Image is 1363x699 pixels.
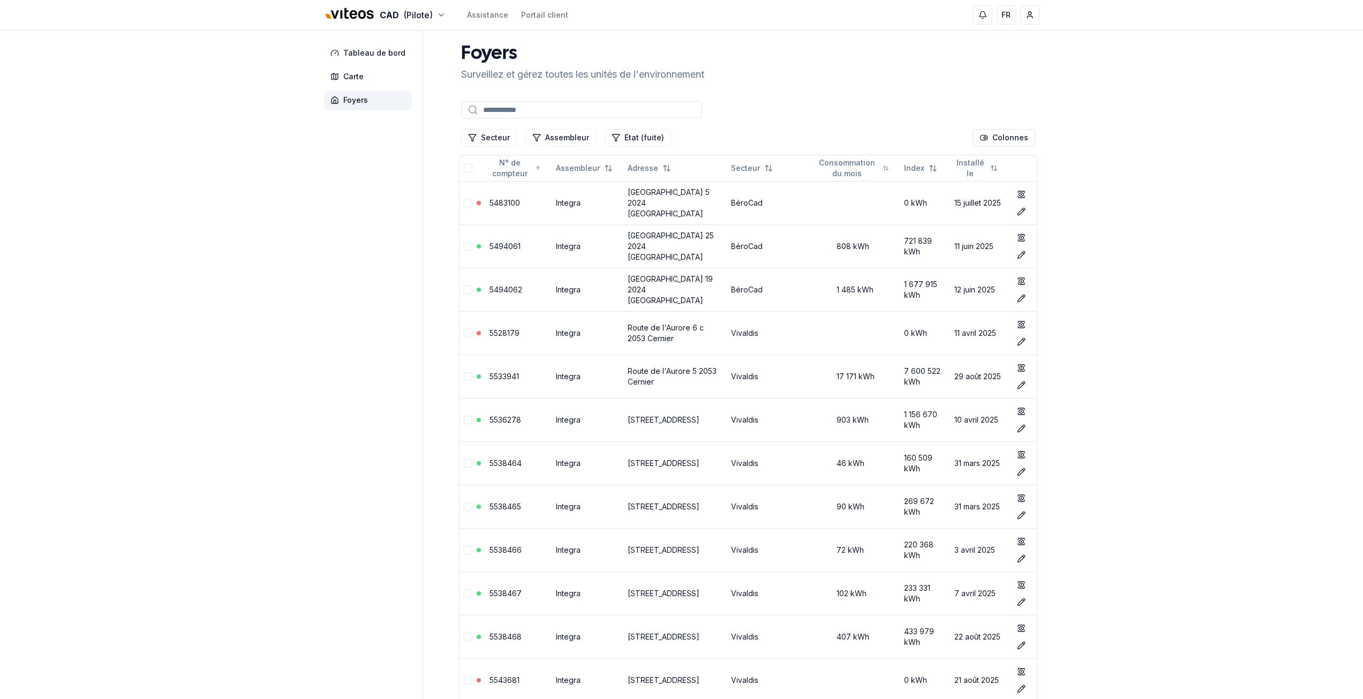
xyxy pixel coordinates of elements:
td: Vivaldis [727,572,811,615]
div: 102 kWh [815,588,895,599]
button: Filtrer les lignes [461,129,517,146]
td: 22 août 2025 [950,615,1008,658]
td: Integra [552,224,623,268]
div: 72 kWh [815,545,895,555]
span: Secteur [731,163,760,174]
a: [GEOGRAPHIC_DATA] 5 2024 [GEOGRAPHIC_DATA] [628,187,710,218]
td: Integra [552,398,623,441]
span: CAD [380,9,399,21]
a: 5533941 [490,372,519,381]
a: Assistance [467,10,508,20]
td: Integra [552,528,623,572]
button: Sélectionner la ligne [464,589,472,598]
button: Sélectionner la ligne [464,633,472,641]
td: 29 août 2025 [950,355,1008,398]
div: 0 kWh [904,198,946,208]
td: 7 avril 2025 [950,572,1008,615]
button: Filtrer les lignes [605,129,671,146]
button: Not sorted. Click to sort ascending. [549,160,619,177]
div: 17 171 kWh [815,371,895,382]
a: [STREET_ADDRESS] [628,545,699,554]
td: Vivaldis [727,528,811,572]
td: BéroCad [727,268,811,311]
a: Foyers [324,91,416,110]
h1: Foyers [461,43,704,65]
div: 160 509 kWh [904,453,946,474]
div: 903 kWh [815,415,895,425]
a: [STREET_ADDRESS] [628,502,699,511]
td: Integra [552,355,623,398]
span: FR [1001,10,1011,20]
div: 721 839 kWh [904,236,946,257]
td: 31 mars 2025 [950,441,1008,485]
button: Sélectionner la ligne [464,546,472,554]
span: Assembleur [556,163,600,174]
button: Sélectionner la ligne [464,676,472,685]
div: 0 kWh [904,328,946,339]
button: Not sorted. Click to sort ascending. [809,160,895,177]
a: 5483100 [490,198,520,207]
a: [STREET_ADDRESS] [628,675,699,685]
span: Foyers [343,95,368,106]
div: 46 kWh [815,458,895,469]
a: Portail client [521,10,568,20]
td: Integra [552,181,623,224]
a: Tableau de bord [324,43,416,63]
td: BéroCad [727,181,811,224]
a: [STREET_ADDRESS] [628,415,699,424]
td: Vivaldis [727,485,811,528]
div: 433 979 kWh [904,626,946,648]
td: Integra [552,311,623,355]
a: Carte [324,67,416,86]
td: 11 avril 2025 [950,311,1008,355]
button: Sorted ascending. Click to sort descending. [483,160,547,177]
button: Not sorted. Click to sort ascending. [725,160,779,177]
div: 7 600 522 kWh [904,366,946,387]
div: 407 kWh [815,632,895,642]
span: Carte [343,71,364,82]
a: 5538467 [490,589,522,598]
td: 11 juin 2025 [950,224,1008,268]
td: 12 juin 2025 [950,268,1008,311]
div: 808 kWh [815,241,895,252]
td: Integra [552,615,623,658]
a: [STREET_ADDRESS] [628,589,699,598]
a: 5538468 [490,632,522,641]
a: 5538466 [490,545,522,554]
td: 10 avril 2025 [950,398,1008,441]
td: 31 mars 2025 [950,485,1008,528]
button: FR [997,5,1016,25]
button: Sélectionner la ligne [464,242,472,251]
a: 5494061 [490,242,521,251]
a: Route de l'Aurore 6 c 2053 Cernier [628,323,704,343]
a: [GEOGRAPHIC_DATA] 25 2024 [GEOGRAPHIC_DATA] [628,231,714,261]
button: Sélectionner la ligne [464,459,472,468]
button: Sélectionner la ligne [464,285,472,294]
button: CAD(Pilote) [324,4,446,27]
span: N° de compteur [490,157,531,179]
div: 1 677 915 kWh [904,279,946,300]
a: 5543681 [490,675,519,685]
button: Sélectionner la ligne [464,502,472,511]
span: Tableau de bord [343,48,405,58]
div: 1 156 670 kWh [904,409,946,431]
button: Sélectionner la ligne [464,372,472,381]
a: [STREET_ADDRESS] [628,632,699,641]
td: Integra [552,268,623,311]
button: Filtrer les lignes [525,129,596,146]
div: 1 485 kWh [815,284,895,295]
td: 3 avril 2025 [950,528,1008,572]
td: Vivaldis [727,311,811,355]
td: BéroCad [727,224,811,268]
td: Integra [552,485,623,528]
div: 90 kWh [815,501,895,512]
a: 5536278 [490,415,521,424]
td: Vivaldis [727,398,811,441]
div: 233 331 kWh [904,583,946,604]
div: 220 368 kWh [904,539,946,561]
td: Vivaldis [727,615,811,658]
a: 5538465 [490,502,521,511]
a: 5494062 [490,285,522,294]
td: Integra [552,441,623,485]
button: Cocher les colonnes [973,129,1035,146]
